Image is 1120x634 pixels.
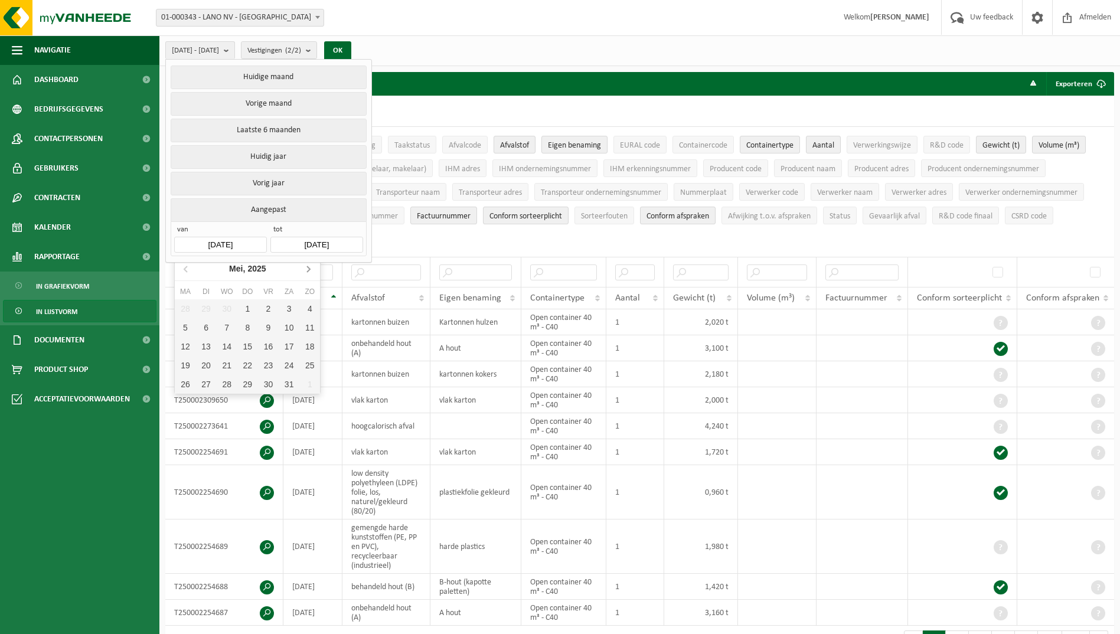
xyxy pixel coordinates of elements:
div: Mei, [224,259,271,278]
span: Gewicht (t) [982,141,1020,150]
div: 13 [196,337,217,356]
div: 30 [217,299,237,318]
span: Containertype [746,141,794,150]
td: low density polyethyleen (LDPE) folie, los, naturel/gekleurd (80/20) [342,465,430,519]
button: Aangepast [171,198,366,221]
td: T250002254689 [165,519,283,574]
div: di [196,286,217,298]
td: 1 [606,600,664,626]
div: 5 [175,318,195,337]
div: 29 [237,375,258,394]
strong: [PERSON_NAME] [870,13,929,22]
span: Conform afspraken [646,212,709,221]
button: Laatste 6 maanden [171,119,366,142]
div: 1 [299,375,320,394]
td: 1 [606,309,664,335]
span: Conform afspraken [1026,293,1099,303]
span: Rapportage [34,242,80,272]
td: Open container 40 m³ - C40 [521,465,606,519]
button: AfvalcodeAfvalcode: Activate to sort [442,136,488,153]
span: Dashboard [34,65,79,94]
button: Producent codeProducent code: Activate to sort [703,159,768,177]
span: Vestigingen [247,42,301,60]
div: 3 [279,299,299,318]
span: Product Shop [34,355,88,384]
div: 28 [217,375,237,394]
button: IHM ondernemingsnummerIHM ondernemingsnummer: Activate to sort [492,159,597,177]
span: Afvalcode [449,141,481,150]
button: Conform sorteerplicht : Activate to sort [483,207,569,224]
td: [DATE] [283,439,342,465]
td: [DATE] [283,600,342,626]
span: Afvalstof [351,293,385,303]
div: wo [217,286,237,298]
button: OK [324,41,351,60]
div: 31 [279,375,299,394]
td: Open container 40 m³ - C40 [521,439,606,465]
td: [DATE] [283,574,342,600]
span: In lijstvorm [36,300,77,323]
td: hoogcalorisch afval [342,413,430,439]
span: Status [830,212,850,221]
button: Vorige maand [171,92,366,116]
div: 12 [175,337,195,356]
span: Conform sorteerplicht [489,212,562,221]
span: Afvalstof [500,141,529,150]
td: 3,100 t [664,335,738,361]
button: Conform afspraken : Activate to sort [640,207,716,224]
div: 2 [258,299,279,318]
button: Volume (m³)Volume (m³): Activate to sort [1032,136,1086,153]
td: kartonnen buizen [342,309,430,335]
span: Nummerplaat [680,188,727,197]
td: 1 [606,439,664,465]
button: ContainercodeContainercode: Activate to sort [672,136,734,153]
button: FactuurnummerFactuurnummer: Activate to sort [410,207,477,224]
button: Afwijking t.o.v. afsprakenAfwijking t.o.v. afspraken: Activate to sort [721,207,817,224]
span: Taakstatus [394,141,430,150]
div: 28 [175,299,195,318]
button: AantalAantal: Activate to sort [806,136,841,153]
div: 1 [237,299,258,318]
div: 22 [237,356,258,375]
td: 2,020 t [664,309,738,335]
td: vlak karton [430,439,521,465]
span: Acceptatievoorwaarden [34,384,130,414]
td: [DATE] [283,387,342,413]
span: Gewicht (t) [673,293,716,303]
span: Eigen benaming [439,293,501,303]
span: Transporteur ondernemingsnummer [541,188,661,197]
span: Afwijking t.o.v. afspraken [728,212,811,221]
div: 18 [299,337,320,356]
button: Eigen benamingEigen benaming: Activate to sort [541,136,608,153]
td: onbehandeld hout (A) [342,600,430,626]
div: 23 [258,356,279,375]
td: 1 [606,574,664,600]
div: do [237,286,258,298]
td: kartonnen buizen [342,361,430,387]
button: Verwerker adresVerwerker adres: Activate to sort [885,183,953,201]
span: Verwerker code [746,188,798,197]
span: Producent ondernemingsnummer [928,165,1039,174]
a: In grafiekvorm [3,274,156,297]
button: VerwerkingswijzeVerwerkingswijze: Activate to sort [847,136,917,153]
div: vr [258,286,279,298]
td: 1 [606,465,664,519]
span: Documenten [34,325,84,355]
span: Conform sorteerplicht [917,293,1002,303]
span: [DATE] - [DATE] [172,42,219,60]
div: 30 [258,375,279,394]
button: Transporteur naamTransporteur naam: Activate to sort [370,183,446,201]
span: Verwerker naam [817,188,873,197]
td: 1,720 t [664,439,738,465]
div: 8 [237,318,258,337]
td: Open container 40 m³ - C40 [521,519,606,574]
span: Containertype [530,293,585,303]
span: Volume (m³) [747,293,795,303]
button: Vestigingen(2/2) [241,41,317,59]
td: T250002309657 [165,335,283,361]
div: 16 [258,337,279,356]
div: 9 [258,318,279,337]
button: Vorig jaar [171,172,366,195]
button: Huidig jaar [171,145,366,169]
span: Volume (m³) [1039,141,1079,150]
